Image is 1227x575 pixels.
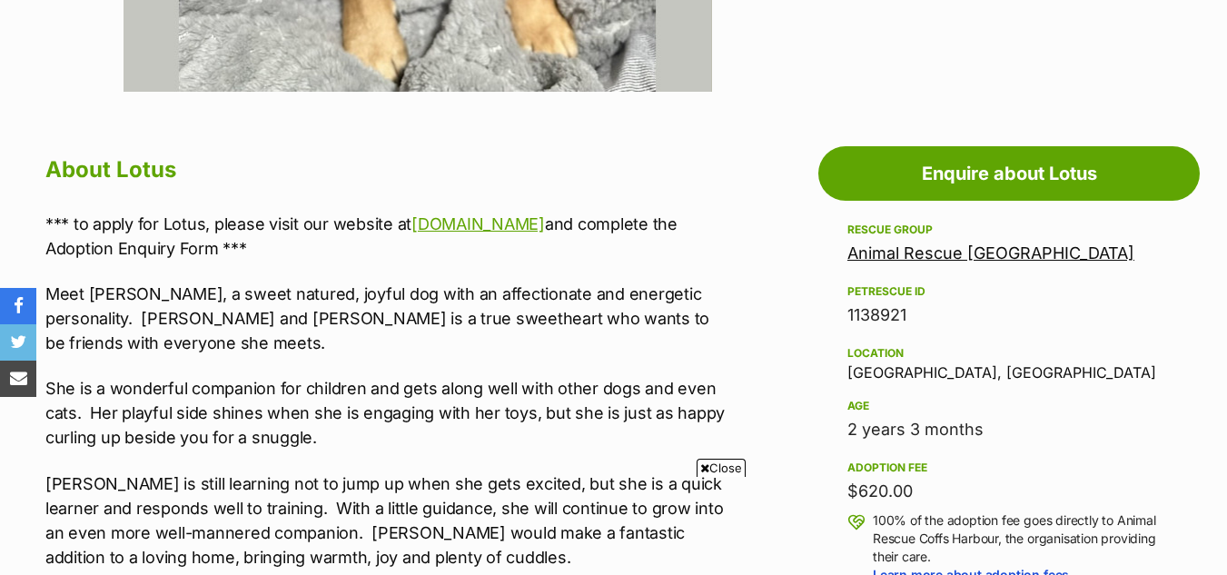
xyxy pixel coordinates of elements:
span: Close [697,459,746,477]
p: *** to apply for Lotus, please visit our website at and complete the Adoption Enquiry Form *** [45,212,731,261]
img: consumer-privacy-logo.png [2,2,16,16]
p: [PERSON_NAME] is still learning not to jump up when she gets excited, but she is a quick learner ... [45,471,731,570]
h2: About Lotus [45,150,731,190]
div: 1138921 [847,302,1171,328]
div: Rescue group [847,223,1171,237]
p: She is a wonderful companion for children and gets along well with other dogs and even cats. Her ... [45,376,731,450]
div: Age [847,399,1171,413]
div: Location [847,346,1171,361]
a: Animal Rescue [GEOGRAPHIC_DATA] [847,243,1134,263]
p: Meet [PERSON_NAME], a sweet natured, joyful dog with an affectionate and energetic personality. [... [45,282,731,355]
div: Adoption fee [847,461,1171,475]
a: [DOMAIN_NAME] [411,214,545,233]
div: $620.00 [847,479,1171,504]
div: [GEOGRAPHIC_DATA], [GEOGRAPHIC_DATA] [847,342,1171,381]
iframe: Advertisement [283,484,945,566]
div: 2 years 3 months [847,417,1171,442]
a: Enquire about Lotus [818,146,1200,201]
div: PetRescue ID [847,284,1171,299]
